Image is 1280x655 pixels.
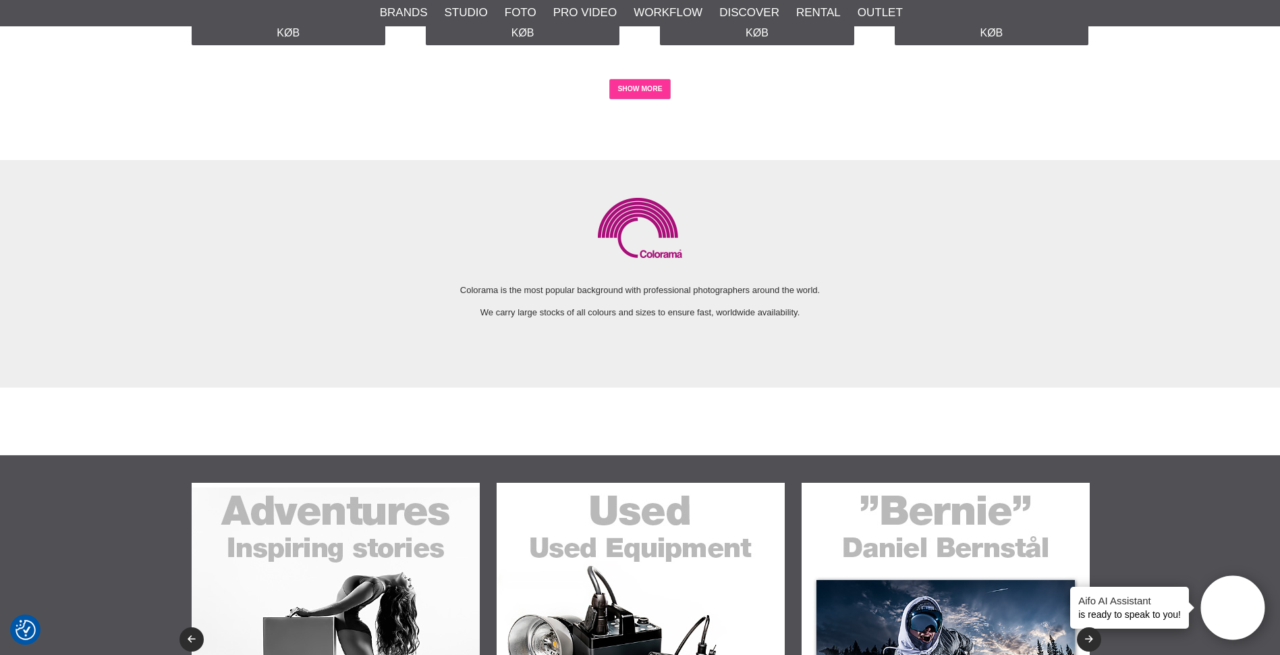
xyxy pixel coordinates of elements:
[634,4,702,22] a: Workflow
[598,186,682,270] img: Colorama Logo
[380,4,428,22] a: Brands
[858,4,903,22] a: Outlet
[16,620,36,640] img: Revisit consent button
[381,284,899,298] p: Colorama is the most popular background with professional photographers around the world.
[381,306,899,320] p: We carry large stocks of all colours and sizes to ensure fast, worldwide availability.
[445,4,488,22] a: Studio
[553,4,617,22] a: Pro Video
[426,21,620,45] a: Køb
[796,4,841,22] a: Rental
[179,627,204,652] button: Previous
[1070,587,1189,629] div: is ready to speak to you!
[1077,627,1101,652] button: Next
[192,21,386,45] a: Køb
[895,21,1089,45] a: Køb
[660,21,854,45] a: Køb
[719,4,779,22] a: Discover
[1078,594,1181,608] h4: Aifo AI Assistant
[16,618,36,642] button: Samtykkepræferencer
[505,4,536,22] a: Foto
[609,79,671,99] a: SHOW MORE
